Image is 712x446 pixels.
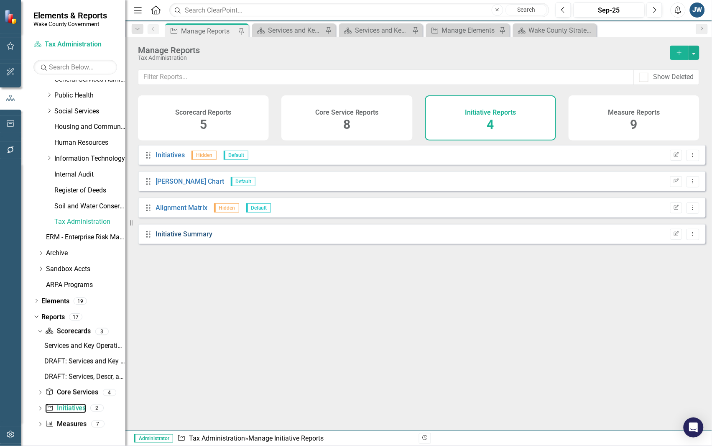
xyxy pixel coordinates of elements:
input: Search Below... [33,60,117,74]
div: 7 [91,421,105,428]
div: 19 [74,297,87,305]
a: Tax Administration [54,217,125,227]
button: JW [690,3,705,18]
h4: Scorecard Reports [176,109,232,116]
h4: Initiative Reports [465,109,516,116]
div: 17 [69,313,82,320]
span: 8 [343,117,350,132]
a: Initiatives [156,151,185,159]
a: Measures [45,420,87,429]
div: Wake County Strategic Plan [529,25,595,36]
a: ARPA Programs [46,281,125,290]
div: DRAFT: Services and Key Operating Measures jcw [44,358,125,365]
a: Initiatives [45,404,86,413]
a: Services and Key Operating Measures [42,339,125,353]
a: [PERSON_NAME] Chart [156,177,225,185]
a: Information Technology [54,154,125,164]
a: Register of Deeds [54,186,125,195]
a: Social Services [54,107,125,116]
input: Search ClearPoint... [169,3,549,18]
input: Filter Reports... [138,69,634,85]
div: Manage Reports [138,46,662,55]
div: » Manage Initiative Reports [177,434,413,443]
a: Elements [41,297,69,306]
div: Sep-25 [577,5,642,15]
button: Search [505,4,547,16]
small: Wake County Government [33,21,107,27]
div: Tax Administration [138,55,662,61]
span: Hidden [191,151,217,160]
a: ERM - Enterprise Risk Management Plan [46,233,125,243]
a: Archive [46,249,125,259]
div: Services and Key Operating Measures [268,25,323,36]
span: Administrator [134,434,173,443]
div: Show Deleted [653,72,694,82]
span: 5 [200,117,207,132]
a: Tax Administration [33,40,117,49]
a: Sandbox Accts [46,265,125,274]
a: Initiative Summary [156,230,213,238]
a: Core Services [45,388,98,397]
div: Services and Key Operating Measures [44,342,125,350]
a: Human Resources [54,138,125,148]
span: 4 [487,117,494,132]
span: Search [517,6,535,13]
a: DRAFT: Services and Key Operating Measures jcw [42,355,125,368]
span: 9 [630,117,638,132]
span: Default [231,177,255,186]
a: Soil and Water Conservation [54,202,125,211]
a: Reports [41,313,65,322]
a: Alignment Matrix [156,204,208,212]
div: Manage Elements [442,25,497,36]
span: Default [224,151,248,160]
div: Manage Reports [181,26,236,36]
span: Hidden [214,203,239,213]
a: Tax Administration [189,434,245,442]
a: Scorecards [45,327,91,336]
a: Services and Key Operating Measures [341,25,410,36]
div: 4 [103,389,116,396]
div: 2 [90,405,104,412]
a: DRAFT: Services, Descr, and Key Operating Measures jcw [42,370,125,384]
div: Services and Key Operating Measures [355,25,410,36]
a: Internal Audit [54,170,125,179]
h4: Core Service Reports [315,109,379,116]
a: Services and Key Operating Measures [254,25,323,36]
a: Wake County Strategic Plan [515,25,595,36]
img: ClearPoint Strategy [4,9,19,25]
div: Open Intercom Messenger [684,418,704,438]
a: Manage Elements [428,25,497,36]
button: Sep-25 [574,3,645,18]
div: 3 [95,328,109,335]
h4: Measure Reports [608,109,660,116]
span: Default [246,203,271,213]
a: Public Health [54,91,125,100]
a: Housing and Community Revitalization [54,122,125,132]
div: DRAFT: Services, Descr, and Key Operating Measures jcw [44,373,125,381]
span: Elements & Reports [33,10,107,21]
